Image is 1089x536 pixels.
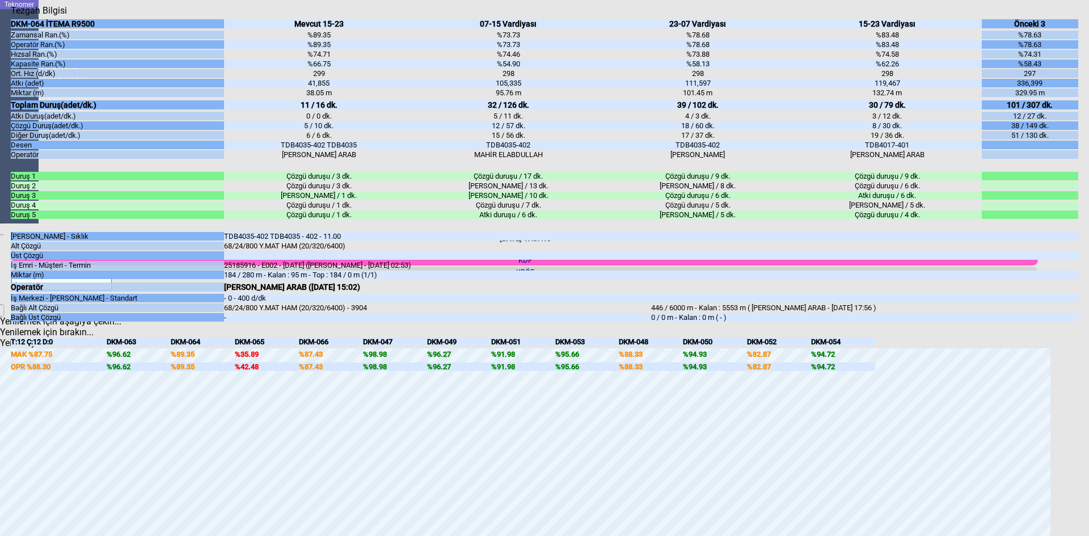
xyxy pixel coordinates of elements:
div: 4 / 3 dk. [603,112,792,120]
div: [PERSON_NAME] ARAB [792,150,982,159]
div: %82.87 [747,362,811,371]
div: 15 / 56 dk. [413,131,603,140]
div: 68/24/800 Y.MAT HAM (20/320/6400) - 3904 [224,303,651,312]
div: %96.62 [107,362,171,371]
div: DKM-052 [747,337,811,346]
div: [PERSON_NAME] [603,150,792,159]
div: DKM-050 [683,337,747,346]
div: %78.68 [603,40,792,49]
div: %96.27 [427,362,491,371]
div: DKM-054 [811,337,875,346]
div: 51 / 130 dk. [982,131,1078,140]
div: 184 / 280 m - Kalan : 95 m - Top : 184 / 0 m (1/1) [224,271,651,279]
div: %87.43 [299,362,363,371]
div: Mevcut 15-23 [224,19,413,28]
div: 95.76 m [413,88,603,97]
div: %96.62 [107,350,171,358]
div: [PERSON_NAME] / 5 dk. [792,201,982,209]
div: %91.98 [491,350,555,358]
div: Hızsal Ran.(%) [11,50,224,58]
div: TDB4035-402 TDB4035 [224,141,413,149]
div: %91.98 [491,362,555,371]
div: %58.13 [603,60,792,68]
div: T:12 Ç:12 D:0 [11,337,107,346]
div: [PERSON_NAME] / 13 dk. [413,182,603,190]
div: Çözgü duruşu / 1 dk. [224,210,413,219]
div: Diğer Duruş(adet/dk.) [11,131,224,140]
div: %74.58 [792,50,982,58]
div: [PERSON_NAME] / 8 dk. [603,182,792,190]
div: %78.68 [603,31,792,39]
div: 38.05 m [224,88,413,97]
div: Atki duruşu / 6 dk. [792,191,982,200]
div: 299 [224,69,413,78]
div: TDB4035-402 TDB4035 - 402 - 11.00 [224,232,651,240]
div: Duruş 2 [11,182,224,190]
div: [PERSON_NAME] / 5 dk. [603,210,792,219]
div: %89.35 [224,31,413,39]
div: MAK %87.75 [11,350,107,358]
div: 298 [792,69,982,78]
div: 6 / 6 dk. [224,131,413,140]
div: %58.43 [982,60,1078,68]
div: DKM-065 [235,337,299,346]
div: %94.93 [683,350,747,358]
div: TDB4017-401 [792,141,982,149]
div: Kapasite Ran.(%) [11,60,224,68]
div: DKM-047 [363,337,427,346]
div: 105,335 [413,79,603,87]
div: Çözgü duruşu / 1 dk. [224,201,413,209]
div: %89.35 [171,350,235,358]
div: Üst Çözgü [11,251,224,260]
div: Atkı Duruş(adet/dk.) [11,112,224,120]
div: 17 / 37 dk. [603,131,792,140]
div: %87.43 [299,350,363,358]
div: DKM-064 İTEMA R9500 [11,19,224,28]
div: Zamansal Ran.(%) [11,31,224,39]
div: %95.66 [555,362,619,371]
div: Miktar (m) [11,271,224,279]
div: 3 / 12 dk. [792,112,982,120]
div: Toplam Duruş(adet/dk.) [11,100,224,109]
div: [PERSON_NAME] ARAB [224,150,413,159]
div: [PERSON_NAME] / 10 dk. [413,191,603,200]
div: 298 [603,69,792,78]
div: 111,597 [603,79,792,87]
div: %98.98 [363,362,427,371]
div: Çözgü duruşu / 9 dk. [603,172,792,180]
div: Ort. Hız (d/dk) [11,69,224,78]
div: TDB4035-402 [603,141,792,149]
div: Bağlı Üst Çözgü [11,313,224,322]
div: 68/24/800 Y.MAT HAM (20/320/6400) [224,242,651,250]
div: 15-23 Vardiyası [792,19,982,28]
div: 446 / 6000 m - Kalan : 5553 m ( [PERSON_NAME] ARAB - [DATE] 17:56 ) [651,303,1078,312]
div: %42.48 [235,362,299,371]
div: Çözgü duruşu / 5 dk. [603,201,792,209]
div: %78.63 [982,31,1078,39]
div: %88.33 [619,350,683,358]
div: 297 [982,69,1078,78]
div: 41,855 [224,79,413,87]
div: 0 / 0 m - Kalan : 0 m ( - ) [651,313,1078,322]
div: %54.90 [413,60,603,68]
div: Çözgü duruşu / 6 dk. [792,182,982,190]
div: 5 / 10 dk. [224,121,413,130]
div: Çözgü Duruş(adet/dk.) [11,121,224,130]
div: 23-07 Vardiyası [603,19,792,28]
div: DKM-064 [171,337,235,346]
div: %78.63 [982,40,1078,49]
div: 5 / 11 dk. [413,112,603,120]
div: 19 / 36 dk. [792,131,982,140]
div: %83.48 [792,31,982,39]
div: %88.33 [619,362,683,371]
div: %35.89 [235,350,299,358]
div: %89.35 [171,362,235,371]
div: %73.73 [413,31,603,39]
div: İş Merkezi - [PERSON_NAME] - Standart [11,294,224,302]
div: 8 / 30 dk. [792,121,982,130]
div: 12 / 57 dk. [413,121,603,130]
div: Duruş 5 [11,210,224,219]
div: - [224,313,651,322]
div: Önceki 3 [982,19,1078,28]
div: [PERSON_NAME] - Sıklık [11,232,224,240]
